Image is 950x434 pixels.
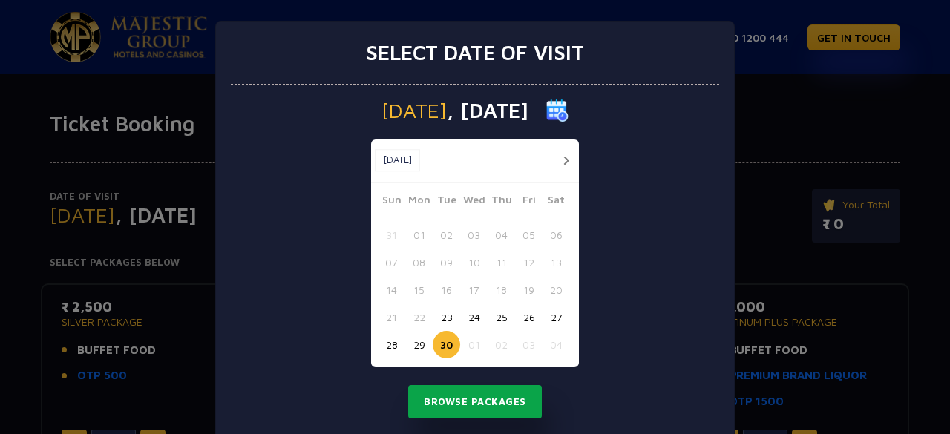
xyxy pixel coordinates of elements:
[447,100,528,121] span: , [DATE]
[460,191,488,212] span: Wed
[405,331,433,358] button: 29
[408,385,542,419] button: Browse Packages
[366,40,584,65] h3: Select date of visit
[543,191,570,212] span: Sat
[405,276,433,303] button: 15
[405,221,433,249] button: 01
[546,99,569,122] img: calender icon
[488,303,515,331] button: 25
[378,221,405,249] button: 31
[460,221,488,249] button: 03
[543,276,570,303] button: 20
[433,331,460,358] button: 30
[433,191,460,212] span: Tue
[460,331,488,358] button: 01
[433,303,460,331] button: 23
[543,249,570,276] button: 13
[515,191,543,212] span: Fri
[488,249,515,276] button: 11
[515,331,543,358] button: 03
[515,303,543,331] button: 26
[405,303,433,331] button: 22
[378,331,405,358] button: 28
[515,276,543,303] button: 19
[375,149,420,171] button: [DATE]
[460,303,488,331] button: 24
[515,221,543,249] button: 05
[488,331,515,358] button: 02
[460,276,488,303] button: 17
[381,100,447,121] span: [DATE]
[460,249,488,276] button: 10
[488,191,515,212] span: Thu
[543,221,570,249] button: 06
[405,249,433,276] button: 08
[433,249,460,276] button: 09
[433,221,460,249] button: 02
[543,331,570,358] button: 04
[405,191,433,212] span: Mon
[378,191,405,212] span: Sun
[378,249,405,276] button: 07
[378,276,405,303] button: 14
[488,221,515,249] button: 04
[378,303,405,331] button: 21
[433,276,460,303] button: 16
[543,303,570,331] button: 27
[488,276,515,303] button: 18
[515,249,543,276] button: 12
